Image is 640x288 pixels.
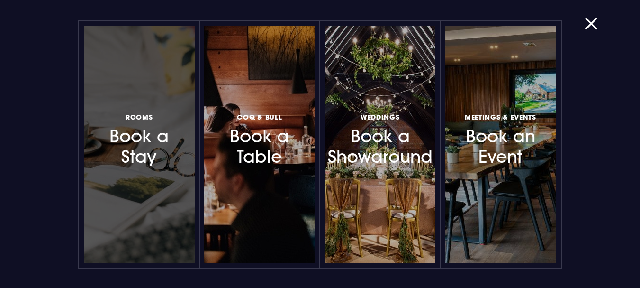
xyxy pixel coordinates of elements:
[465,112,536,121] span: Meetings & Events
[102,111,176,167] h3: Book a Stay
[204,26,315,263] a: Coq & BullBook a Table
[463,111,537,167] h3: Book an Event
[223,111,297,167] h3: Book a Table
[445,26,556,263] a: Meetings & EventsBook an Event
[126,112,153,121] span: Rooms
[361,112,400,121] span: Weddings
[237,112,282,121] span: Coq & Bull
[84,26,195,263] a: RoomsBook a Stay
[343,111,417,167] h3: Book a Showaround
[325,26,435,263] a: WeddingsBook a Showaround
